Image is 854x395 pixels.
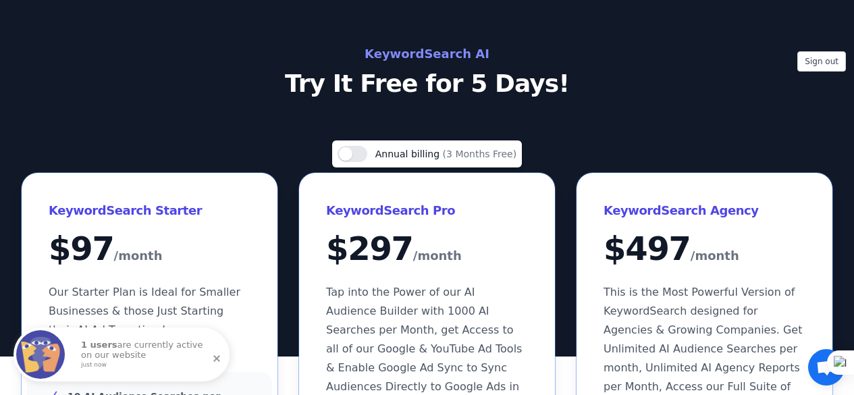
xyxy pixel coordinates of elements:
[125,70,730,97] p: Try It Free for 5 Days!
[49,200,250,221] h3: KeywordSearch Starter
[691,245,739,267] span: /month
[49,232,250,267] div: $ 97
[16,330,65,379] img: Fomo
[326,232,528,267] div: $ 297
[808,349,845,386] div: Open chat
[49,286,240,336] span: Our Starter Plan is Ideal for Smaller Businesses & those Just Starting their AI Ad Targeting Jour...
[604,200,805,221] h3: KeywordSearch Agency
[81,362,212,369] small: just now
[443,149,517,159] span: (3 Months Free)
[375,149,443,159] span: Annual billing
[114,245,163,267] span: /month
[125,43,730,65] h2: KeywordSearch AI
[81,340,216,368] p: are currently active on our website
[797,51,846,72] button: Sign out
[413,245,462,267] span: /month
[604,232,805,267] div: $ 497
[326,200,528,221] h3: KeywordSearch Pro
[81,340,117,350] strong: 1 users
